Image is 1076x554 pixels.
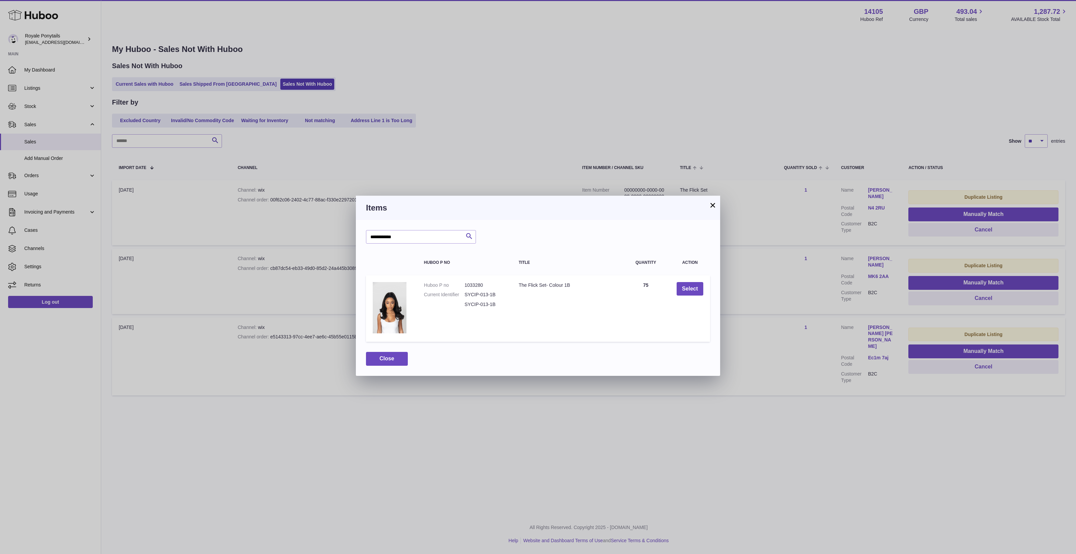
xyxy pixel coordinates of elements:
h3: Items [366,202,710,213]
dt: Current Identifier [424,292,464,298]
span: Close [379,356,394,361]
th: Quantity [622,254,670,272]
button: Select [677,282,703,296]
dd: SYCIP-013-1B [464,301,505,308]
td: 75 [622,275,670,342]
th: Action [670,254,710,272]
dt: Huboo P no [424,282,464,288]
img: The Flick Set- Colour 1B [373,282,406,333]
th: Huboo P no [417,254,512,272]
dd: 1033280 [464,282,505,288]
dd: SYCIP-013-1B [464,292,505,298]
div: The Flick Set- Colour 1B [519,282,615,288]
th: Title [512,254,622,272]
button: Close [366,352,408,366]
button: × [709,201,717,209]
